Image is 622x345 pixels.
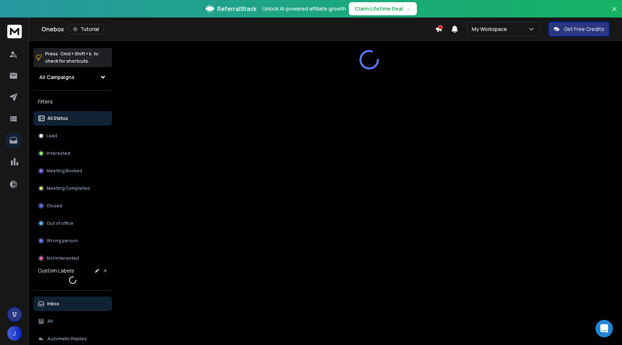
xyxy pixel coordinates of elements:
[33,164,112,178] button: Meeting Booked
[7,326,22,341] button: J
[68,24,104,34] button: Tutorial
[47,255,79,261] p: Not Interested
[33,129,112,143] button: Lead
[33,251,112,266] button: Not Interested
[33,297,112,311] button: Inbox
[33,181,112,196] button: Meeting Completed
[47,168,82,174] p: Meeting Booked
[33,216,112,231] button: Out of office
[47,301,59,307] p: Inbox
[47,115,68,121] p: All Status
[33,234,112,248] button: Wrong person
[45,50,99,65] p: Press to check for shortcuts.
[472,26,510,33] p: My Workspace
[39,74,75,81] h1: All Campaigns
[33,199,112,213] button: Closed
[59,50,92,58] span: Cmd + Shift + k
[262,5,346,12] p: Unlock AI-powered affiliate growth
[406,5,411,12] span: →
[349,2,417,15] button: Claim Lifetime Deal→
[610,4,619,22] button: Close banner
[549,22,609,36] button: Get Free Credits
[33,146,112,161] button: Interested
[217,4,256,13] span: ReferralStack
[47,318,53,324] p: All
[33,314,112,329] button: All
[47,220,73,226] p: Out of office
[47,150,70,156] p: Interested
[47,238,78,244] p: Wrong person
[47,203,62,209] p: Closed
[33,111,112,126] button: All Status
[595,320,613,337] div: Open Intercom Messenger
[38,267,74,274] h3: Custom Labels
[564,26,604,33] p: Get Free Credits
[47,185,90,191] p: Meeting Completed
[33,97,112,107] h3: Filters
[47,336,87,342] p: Automatic Replies
[41,24,435,34] div: Onebox
[33,70,112,85] button: All Campaigns
[47,133,57,139] p: Lead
